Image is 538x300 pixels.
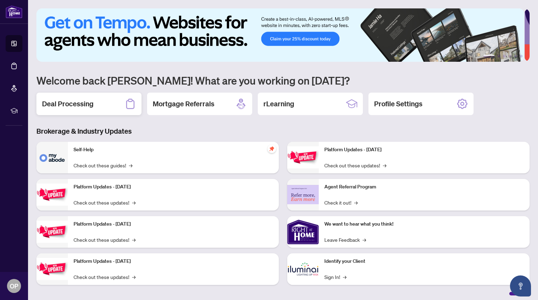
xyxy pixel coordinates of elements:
span: → [343,273,346,281]
a: Check out these guides!→ [74,161,132,169]
img: Platform Updates - June 23, 2025 [287,146,319,168]
button: 1 [483,55,495,58]
button: 4 [509,55,511,58]
button: 6 [520,55,523,58]
img: Slide 0 [36,8,524,62]
img: Platform Updates - July 8, 2025 [36,258,68,280]
p: Self-Help [74,146,273,154]
h1: Welcome back [PERSON_NAME]! What are you working on [DATE]? [36,74,530,87]
img: logo [6,5,22,18]
img: Platform Updates - September 16, 2025 [36,184,68,206]
a: Leave Feedback→ [324,236,366,244]
img: Self-Help [36,142,68,173]
button: Open asap [510,275,531,296]
span: → [383,161,386,169]
img: We want to hear what you think! [287,216,319,248]
span: → [363,236,366,244]
h2: Mortgage Referrals [153,99,214,109]
button: 5 [514,55,517,58]
a: Check out these updates!→ [74,199,136,206]
span: → [132,199,136,206]
span: pushpin [268,145,276,153]
h2: Deal Processing [42,99,94,109]
img: Platform Updates - July 21, 2025 [36,221,68,243]
p: We want to hear what you think! [324,220,524,228]
img: Agent Referral Program [287,185,319,204]
p: Platform Updates - [DATE] [324,146,524,154]
p: Agent Referral Program [324,183,524,191]
span: → [132,273,136,281]
img: Identify your Client [287,253,319,285]
span: → [354,199,358,206]
p: Identify your Client [324,258,524,265]
span: OP [10,281,18,291]
a: Check out these updates!→ [74,273,136,281]
h2: rLearning [263,99,294,109]
span: → [132,236,136,244]
span: → [129,161,132,169]
a: Check out these updates!→ [74,236,136,244]
a: Check it out!→ [324,199,358,206]
button: 2 [497,55,500,58]
h2: Profile Settings [374,99,422,109]
button: 3 [503,55,506,58]
p: Platform Updates - [DATE] [74,220,273,228]
a: Sign In!→ [324,273,346,281]
p: Platform Updates - [DATE] [74,183,273,191]
a: Check out these updates!→ [324,161,386,169]
p: Platform Updates - [DATE] [74,258,273,265]
h3: Brokerage & Industry Updates [36,126,530,136]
